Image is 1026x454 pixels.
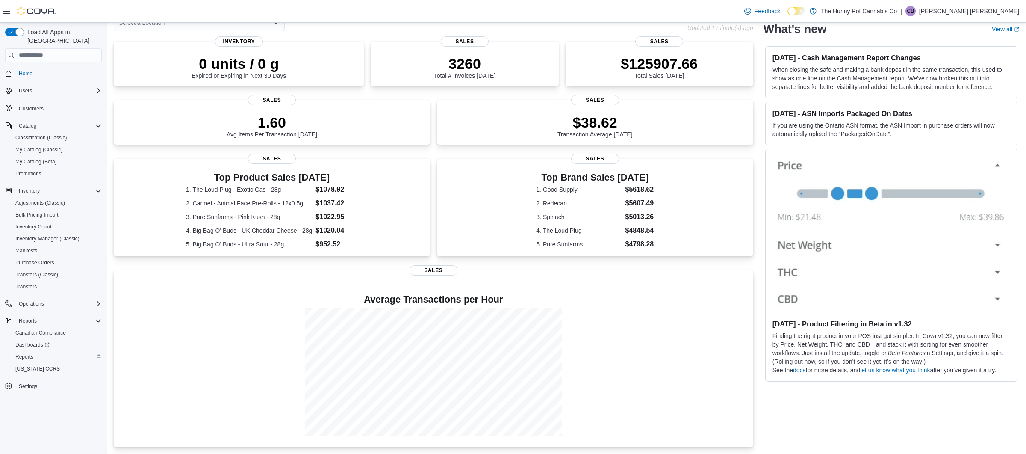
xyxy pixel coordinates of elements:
[787,7,805,16] input: Dark Mode
[907,6,914,16] span: CB
[5,64,102,415] nav: Complex example
[12,222,102,232] span: Inventory Count
[434,55,495,72] p: 3260
[15,158,57,165] span: My Catalog (Beta)
[186,199,312,208] dt: 2. Carmel - Animal Face Pre-Rolls - 12x0.5g
[15,103,102,113] span: Customers
[15,134,67,141] span: Classification (Classic)
[12,282,102,292] span: Transfers
[315,239,357,249] dd: $952.52
[755,7,781,15] span: Feedback
[186,185,312,194] dt: 1. The Loud Plug - Exotic Gas - 28g
[2,185,105,197] button: Inventory
[12,222,55,232] a: Inventory Count
[772,332,1010,366] p: Finding the right product in your POS just got simpler. In Cova v1.32, you can now filter by Pric...
[12,364,63,374] a: [US_STATE] CCRS
[15,381,102,392] span: Settings
[19,318,37,324] span: Reports
[625,184,654,195] dd: $5618.62
[12,246,102,256] span: Manifests
[15,68,102,79] span: Home
[2,102,105,114] button: Customers
[15,353,33,360] span: Reports
[12,133,71,143] a: Classification (Classic)
[2,67,105,80] button: Home
[12,169,102,179] span: Promotions
[2,298,105,310] button: Operations
[536,172,654,183] h3: Top Brand Sales [DATE]
[19,300,44,307] span: Operations
[410,265,457,276] span: Sales
[621,55,698,72] p: $125907.66
[9,156,105,168] button: My Catalog (Beta)
[15,211,59,218] span: Bulk Pricing Import
[772,109,1010,118] h3: [DATE] - ASN Imports Packaged On Dates
[9,144,105,156] button: My Catalog (Classic)
[12,282,40,292] a: Transfers
[248,154,296,164] span: Sales
[227,114,317,131] p: 1.60
[12,364,102,374] span: Washington CCRS
[15,104,47,114] a: Customers
[19,187,40,194] span: Inventory
[741,3,784,20] a: Feedback
[15,365,60,372] span: [US_STATE] CCRS
[15,199,65,206] span: Adjustments (Classic)
[905,6,916,16] div: Cameron Brown
[186,172,358,183] h3: Top Product Sales [DATE]
[12,210,102,220] span: Bulk Pricing Import
[625,212,654,222] dd: $5013.26
[772,121,1010,138] p: If you are using the Ontario ASN format, the ASN Import in purchase orders will now automatically...
[787,15,788,16] span: Dark Mode
[15,121,40,131] button: Catalog
[12,234,102,244] span: Inventory Manager (Classic)
[821,6,897,16] p: The Hunny Pot Cannabis Co
[15,86,102,96] span: Users
[9,281,105,293] button: Transfers
[12,258,58,268] a: Purchase Orders
[15,121,102,131] span: Catalog
[15,299,47,309] button: Operations
[273,19,280,26] button: Open list of options
[557,114,633,138] div: Transaction Average [DATE]
[536,185,622,194] dt: 1. Good Supply
[793,367,806,374] a: docs
[12,328,69,338] a: Canadian Compliance
[12,133,102,143] span: Classification (Classic)
[24,28,102,45] span: Load All Apps in [GEOGRAPHIC_DATA]
[15,299,102,309] span: Operations
[9,327,105,339] button: Canadian Compliance
[12,258,102,268] span: Purchase Orders
[315,198,357,208] dd: $1037.42
[186,240,312,249] dt: 5. Big Bag O' Buds - Ultra Sour - 28g
[621,55,698,79] div: Total Sales [DATE]
[315,212,357,222] dd: $1022.95
[15,316,102,326] span: Reports
[9,257,105,269] button: Purchase Orders
[12,210,62,220] a: Bulk Pricing Import
[625,198,654,208] dd: $5607.49
[9,209,105,221] button: Bulk Pricing Import
[635,36,683,47] span: Sales
[434,55,495,79] div: Total # Invoices [DATE]
[315,184,357,195] dd: $1078.92
[17,7,56,15] img: Cova
[12,145,66,155] a: My Catalog (Classic)
[227,114,317,138] div: Avg Items Per Transaction [DATE]
[9,363,105,375] button: [US_STATE] CCRS
[9,233,105,245] button: Inventory Manager (Classic)
[900,6,902,16] p: |
[15,186,43,196] button: Inventory
[15,381,41,392] a: Settings
[12,352,102,362] span: Reports
[625,226,654,236] dd: $4848.54
[15,146,63,153] span: My Catalog (Classic)
[19,70,32,77] span: Home
[15,223,52,230] span: Inventory Count
[19,105,44,112] span: Customers
[12,169,45,179] a: Promotions
[15,186,102,196] span: Inventory
[12,246,41,256] a: Manifests
[536,199,622,208] dt: 2. Redecan
[15,235,80,242] span: Inventory Manager (Classic)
